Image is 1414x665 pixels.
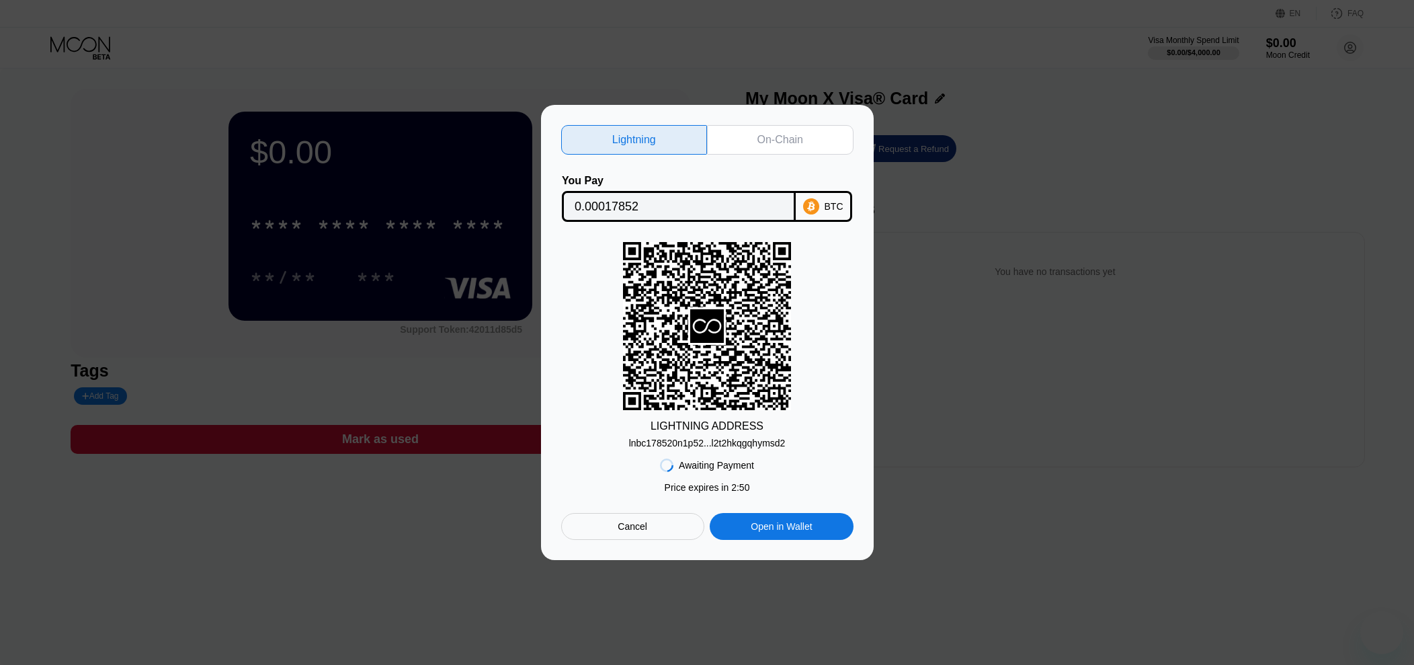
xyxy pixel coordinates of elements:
div: Open in Wallet [751,520,812,533]
div: BTC [825,201,843,212]
div: Cancel [561,513,704,540]
div: lnbc178520n1p52...l2t2hkqgqhymsd2 [629,432,786,448]
div: You Pay [562,175,796,187]
div: Awaiting Payment [679,460,754,471]
iframe: Schaltfläche zum Öffnen des Messaging-Fensters [1360,611,1403,654]
div: LIGHTNING ADDRESS [651,420,763,432]
div: On-Chain [757,133,803,147]
div: You PayBTC [561,175,854,222]
div: Cancel [618,520,647,533]
div: lnbc178520n1p52...l2t2hkqgqhymsd2 [629,438,786,448]
span: 2 : 50 [731,482,749,493]
div: On-Chain [707,125,854,155]
div: Price expires in [665,482,750,493]
div: Lightning [612,133,656,147]
div: Open in Wallet [710,513,853,540]
div: Lightning [561,125,708,155]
